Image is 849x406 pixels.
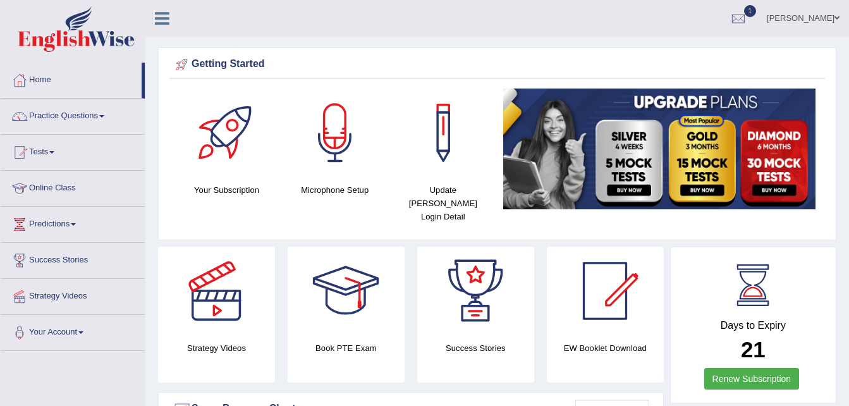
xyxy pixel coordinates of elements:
div: Getting Started [173,55,822,74]
h4: Strategy Videos [158,341,275,355]
b: 21 [741,337,766,362]
h4: EW Booklet Download [547,341,664,355]
h4: Success Stories [417,341,534,355]
a: Strategy Videos [1,279,145,311]
a: Predictions [1,207,145,238]
a: Practice Questions [1,99,145,130]
h4: Update [PERSON_NAME] Login Detail [395,183,491,223]
a: Renew Subscription [704,368,800,390]
a: Tests [1,135,145,166]
h4: Microphone Setup [287,183,382,197]
a: Success Stories [1,243,145,274]
h4: Days to Expiry [685,320,822,331]
a: Home [1,63,142,94]
a: Your Account [1,315,145,347]
img: small5.jpg [503,89,815,209]
a: Online Class [1,171,145,202]
h4: Your Subscription [179,183,274,197]
h4: Book PTE Exam [288,341,405,355]
span: 1 [744,5,757,17]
